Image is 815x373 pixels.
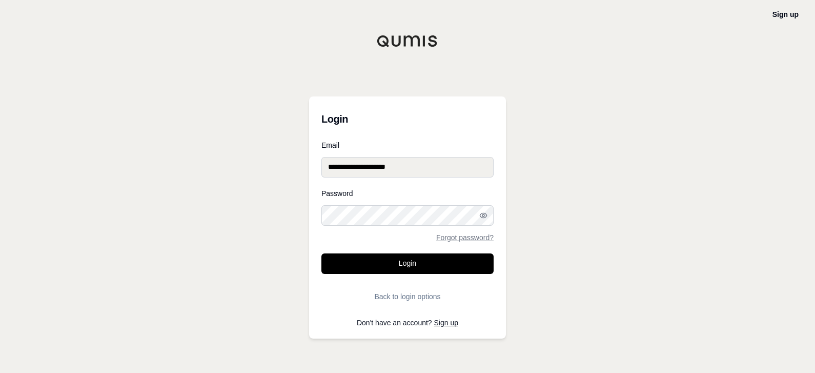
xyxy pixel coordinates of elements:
a: Forgot password? [436,234,494,241]
label: Password [321,190,494,197]
p: Don't have an account? [321,319,494,326]
button: Back to login options [321,286,494,307]
a: Sign up [772,10,799,18]
h3: Login [321,109,494,129]
img: Qumis [377,35,438,47]
label: Email [321,142,494,149]
button: Login [321,253,494,274]
a: Sign up [434,319,458,327]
